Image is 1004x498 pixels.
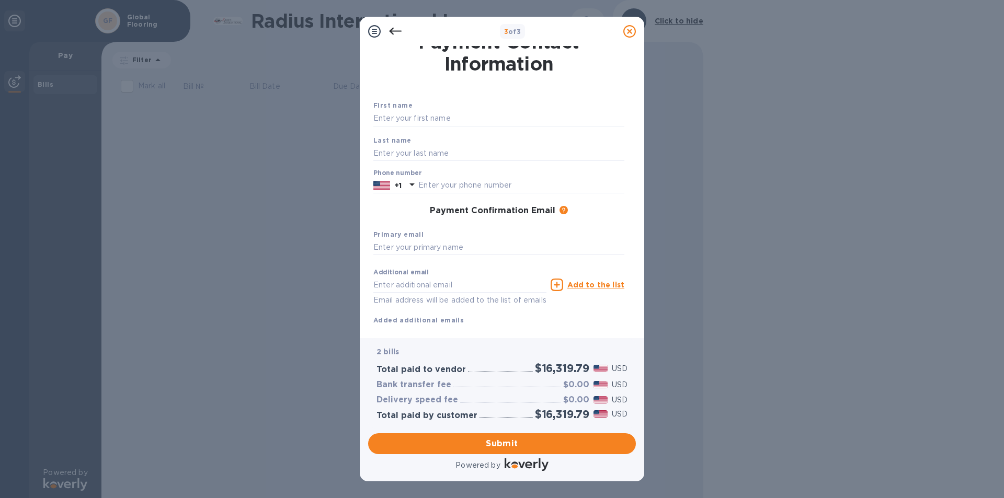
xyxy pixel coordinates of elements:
img: USD [594,381,608,388]
h3: Delivery speed fee [376,395,458,405]
button: Submit [368,433,636,454]
h3: Bank transfer fee [376,380,451,390]
u: Add to the list [567,281,624,289]
img: Logo [505,458,549,471]
input: Enter your last name [373,145,624,161]
input: Enter additional email [373,277,546,293]
p: +1 [394,180,402,191]
label: Additional email [373,270,429,276]
h2: $16,319.79 [535,408,589,421]
label: Phone number [373,170,421,177]
h3: Payment Confirmation Email [430,206,555,216]
h3: $0.00 [563,395,589,405]
b: Last name [373,136,412,144]
b: of 3 [504,28,521,36]
b: First name [373,101,413,109]
b: Added additional emails [373,316,464,324]
p: USD [612,379,627,390]
h2: $16,319.79 [535,362,589,375]
input: Enter your first name [373,111,624,126]
p: USD [612,395,627,406]
p: Powered by [455,460,500,471]
input: Enter your primary name [373,240,624,256]
span: Submit [376,437,627,450]
input: Enter your phone number [418,178,624,193]
img: USD [594,396,608,403]
h1: Payment Contact Information [373,31,624,75]
img: US [373,180,390,191]
b: 2 bills [376,348,399,356]
p: Email address will be added to the list of emails [373,294,546,306]
img: USD [594,365,608,372]
p: USD [612,409,627,420]
p: USD [612,363,627,374]
span: 3 [504,28,508,36]
img: USD [594,410,608,418]
h3: Total paid to vendor [376,365,466,375]
h3: $0.00 [563,380,589,390]
h3: Total paid by customer [376,411,477,421]
b: Primary email [373,230,424,238]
